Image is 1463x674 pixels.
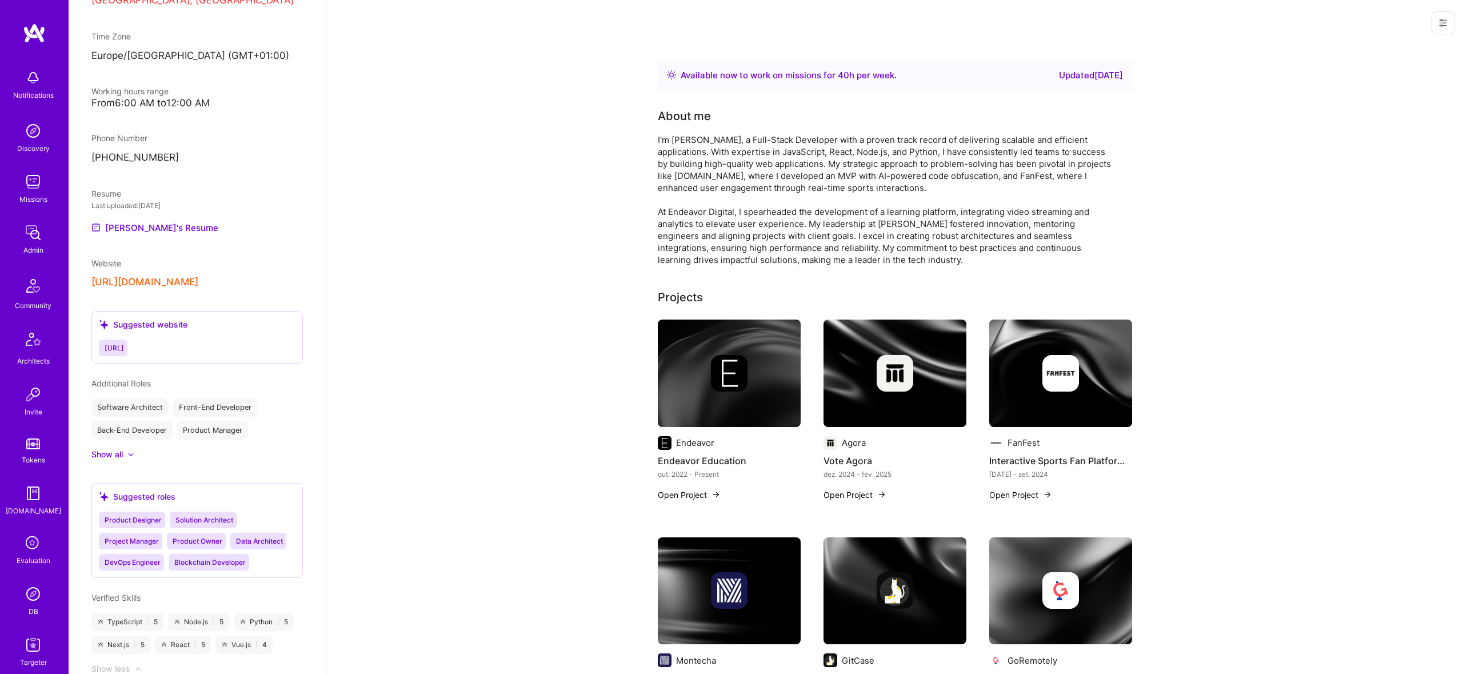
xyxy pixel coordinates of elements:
i: icon SuggestedTeams [99,492,109,501]
div: dez. 2024 - fev. 2025 [824,468,966,480]
div: Show all [91,449,123,460]
div: From 6:00 AM to 12:00 AM [91,97,303,109]
div: Suggested website [99,318,187,330]
img: Company logo [824,436,837,450]
img: admin teamwork [22,221,45,244]
div: DB [29,605,38,617]
div: Product Manager [177,421,248,440]
img: arrow-right [1043,490,1052,499]
span: | [213,617,215,627]
div: Discovery [17,142,50,154]
span: Product Owner [173,537,222,545]
div: Available now to work on missions for h per week . [681,69,897,82]
div: [DATE] - set. 2024 [989,468,1132,480]
span: Project Manager [105,537,159,545]
div: Invite [25,406,42,418]
span: Resume [91,189,121,198]
div: I'm [PERSON_NAME], a Full-Stack Developer with a proven track record of delivering scalable and e... [658,134,1115,266]
div: Software Architect [91,398,169,417]
img: Community [19,272,47,300]
div: Front-End Developer [173,398,257,417]
img: Architects [19,328,47,355]
div: Endeavor [676,437,714,449]
div: GoRemotely [1008,655,1057,667]
img: Company logo [711,355,748,392]
div: Tokens [22,454,45,466]
img: discovery [22,119,45,142]
img: cover [989,537,1132,645]
span: Additional Roles [91,378,151,388]
img: Availability [667,70,676,79]
button: Open Project [658,489,721,501]
img: tokens [26,438,40,449]
span: | [277,617,279,627]
img: Company logo [658,436,671,450]
span: Solution Architect [175,516,233,524]
h4: Endeavor Education [658,453,801,468]
span: Data Architect [236,537,283,545]
img: cover [658,537,801,645]
span: 40 [838,70,849,81]
i: icon ATeamGray [174,619,181,625]
img: cover [989,320,1132,427]
div: Updated [DATE] [1059,69,1123,82]
p: Europe/[GEOGRAPHIC_DATA] (GMT+01:00 ) [91,49,303,63]
div: Projects [658,289,703,306]
span: Blockchain Developer [174,558,246,567]
button: Open Project [824,489,886,501]
img: Company logo [877,355,913,392]
img: Company logo [711,572,748,609]
div: Node.js 5 [168,613,229,631]
span: Verified Skills [91,593,141,603]
div: Vue.js 4 [215,636,273,654]
div: Montecha [676,655,716,667]
button: Open Project [989,489,1052,501]
div: Next.js 5 [91,636,150,654]
img: Company logo [824,653,837,667]
img: guide book [22,482,45,505]
img: arrow-right [711,490,721,499]
img: Admin Search [22,583,45,605]
span: Website [91,258,121,268]
img: cover [658,320,801,427]
a: [PERSON_NAME]'s Resume [91,221,218,234]
div: Notifications [13,89,54,101]
img: Company logo [877,572,913,609]
div: GitCase [842,655,874,667]
img: Invite [22,383,45,406]
i: icon ATeamGray [97,641,104,648]
img: Company logo [1042,572,1079,609]
i: icon ATeamGray [239,619,246,625]
div: Community [15,300,51,312]
div: React 5 [155,636,211,654]
div: Python 5 [234,613,294,631]
span: Working hours range [91,86,169,96]
h4: Vote Agora [824,453,966,468]
img: Company logo [989,653,1003,667]
img: arrow-right [877,490,886,499]
i: icon ATeamGray [97,619,104,625]
div: Agora [842,437,866,449]
img: cover [824,320,966,427]
img: bell [22,66,45,89]
div: Admin [23,244,43,256]
img: Skill Targeter [22,633,45,656]
span: | [255,640,258,649]
div: Targeter [20,656,47,668]
i: icon SelectionTeam [22,533,44,555]
img: Company logo [989,436,1003,450]
span: | [134,640,136,649]
img: cover [824,537,966,645]
p: [PHONE_NUMBER] [91,151,303,165]
div: [DOMAIN_NAME] [6,505,61,517]
div: TypeScript 5 [91,613,163,631]
img: Company logo [658,653,671,667]
div: About me [658,107,711,125]
div: FanFest [1008,437,1040,449]
div: Back-End Developer [91,421,173,440]
span: | [147,617,149,627]
span: DevOps Engineer [105,558,161,567]
div: Evaluation [17,555,50,567]
div: Missions [19,193,47,205]
div: out. 2022 - Present [658,468,801,480]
